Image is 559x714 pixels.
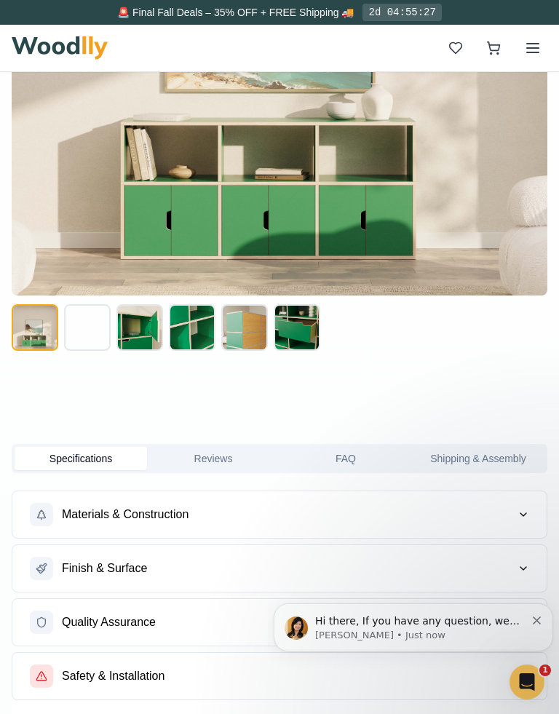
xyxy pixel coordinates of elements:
[412,447,544,470] button: Shipping & Assembly
[268,573,559,675] iframe: Intercom notifications message
[117,7,354,18] span: 🚨 Final Fall Deals – 35% OFF + FREE Shipping 🚚
[62,667,164,685] span: Safety & Installation
[15,447,147,470] button: Specifications
[12,653,547,699] button: Safety & Installation
[12,491,547,538] button: Materials & Construction
[62,614,156,631] span: Quality Assurance
[510,665,544,699] iframe: Intercom live chat
[362,4,441,21] div: 2d 04:55:27
[147,447,279,470] button: Reviews
[279,447,412,470] button: FAQ
[62,560,147,577] span: Finish & Surface
[12,36,108,60] img: Woodlly
[62,506,189,523] span: Materials & Construction
[12,545,547,592] button: Finish & Surface
[12,599,547,646] button: Quality Assurance
[539,665,551,676] span: 1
